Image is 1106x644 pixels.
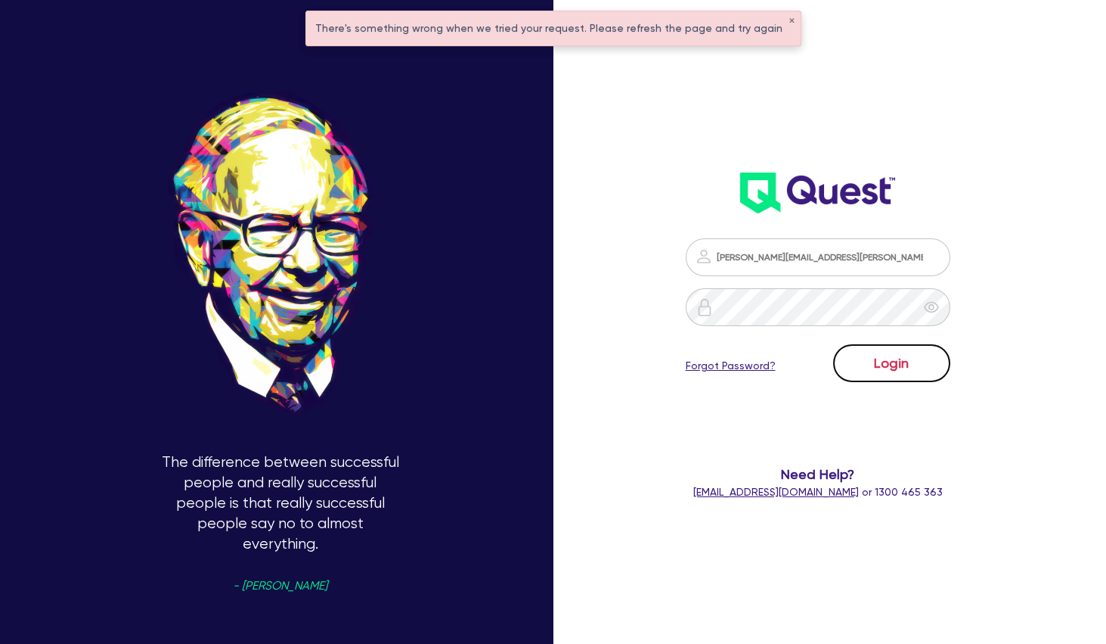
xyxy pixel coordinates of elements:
[233,580,327,592] span: - [PERSON_NAME]
[306,11,801,45] div: There's something wrong when we tried your request. Please refresh the page and try again
[740,173,895,213] img: wH2k97JdezQIQAAAABJRU5ErkJggg==
[686,238,950,276] input: Email address
[693,486,859,498] a: [EMAIL_ADDRESS][DOMAIN_NAME]
[924,300,939,315] span: eye
[696,298,714,316] img: icon-password
[833,344,950,382] button: Login
[675,464,959,484] span: Need Help?
[695,247,713,266] img: icon-password
[693,486,943,498] span: or 1300 465 363
[686,358,776,374] a: Forgot Password?
[788,17,795,25] button: ✕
